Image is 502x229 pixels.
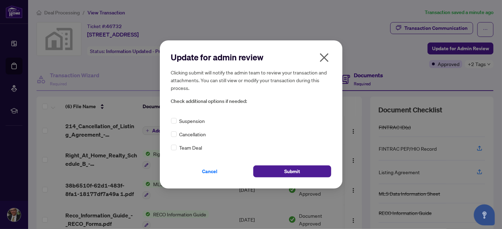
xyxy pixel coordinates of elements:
[202,166,218,177] span: Cancel
[319,52,330,63] span: close
[171,68,331,92] h5: Clicking submit will notify the admin team to review your transaction and attachments. You can st...
[180,117,205,125] span: Suspension
[171,52,331,63] h2: Update for admin review
[180,130,206,138] span: Cancellation
[284,166,300,177] span: Submit
[171,165,249,177] button: Cancel
[180,144,202,151] span: Team Deal
[171,97,331,105] span: Check additional options if needed:
[474,204,495,225] button: Open asap
[253,165,331,177] button: Submit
